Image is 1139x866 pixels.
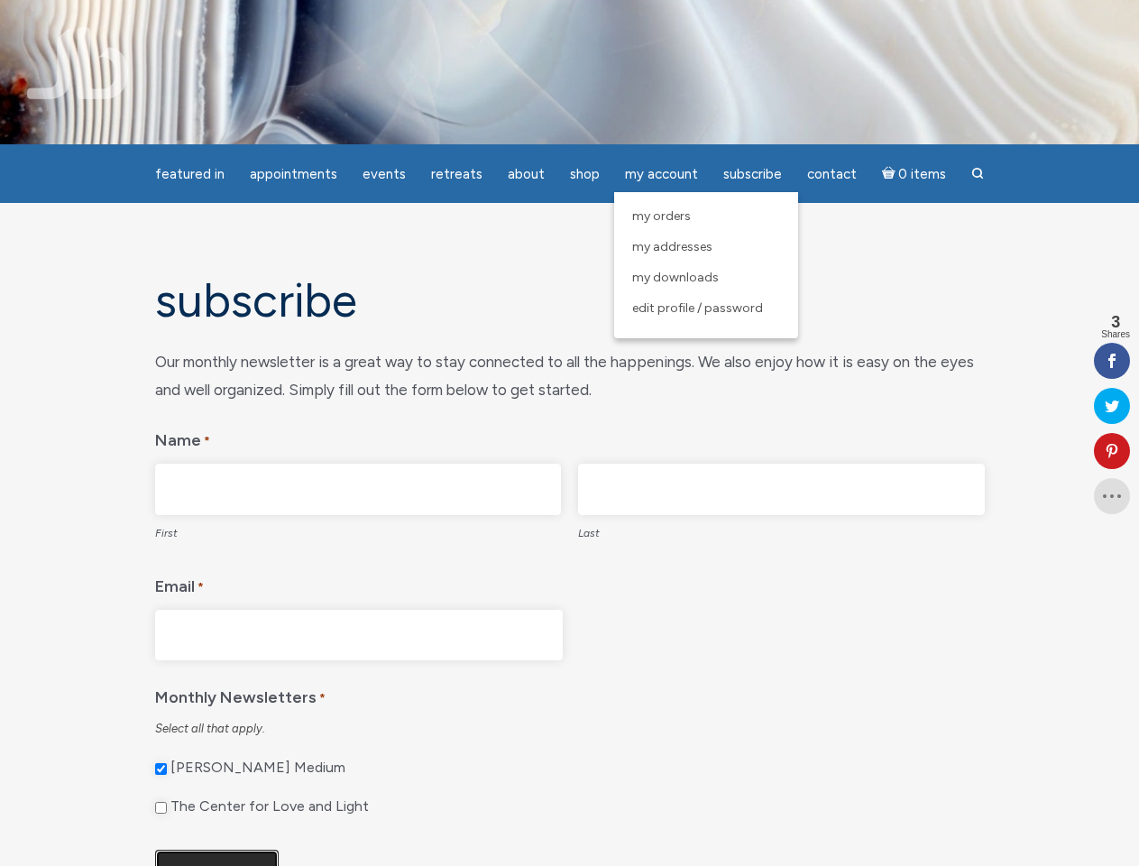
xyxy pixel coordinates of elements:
[155,348,985,403] div: Our monthly newsletter is a great way to stay connected to all the happenings. We also enjoy how ...
[352,157,417,192] a: Events
[632,239,712,254] span: My Addresses
[250,166,337,182] span: Appointments
[632,208,691,224] span: My Orders
[796,157,868,192] a: Contact
[623,201,789,232] a: My Orders
[155,675,985,714] legend: Monthly Newsletters
[431,166,482,182] span: Retreats
[623,293,789,324] a: Edit Profile / Password
[570,166,600,182] span: Shop
[497,157,556,192] a: About
[871,155,958,192] a: Cart0 items
[623,263,789,293] a: My Downloads
[723,166,782,182] span: Subscribe
[155,564,204,603] label: Email
[239,157,348,192] a: Appointments
[155,515,562,548] label: First
[632,300,763,316] span: Edit Profile / Password
[623,232,789,263] a: My Addresses
[1101,314,1130,330] span: 3
[625,166,698,182] span: My Account
[155,418,985,456] legend: Name
[1101,330,1130,339] span: Shares
[27,27,129,99] img: Jamie Butler. The Everyday Medium
[170,759,345,778] label: [PERSON_NAME] Medium
[363,166,406,182] span: Events
[898,168,946,181] span: 0 items
[882,166,899,182] i: Cart
[632,270,719,285] span: My Downloads
[155,166,225,182] span: featured in
[807,166,857,182] span: Contact
[578,515,985,548] label: Last
[155,721,985,737] div: Select all that apply.
[170,797,369,816] label: The Center for Love and Light
[508,166,545,182] span: About
[559,157,611,192] a: Shop
[144,157,235,192] a: featured in
[614,157,709,192] a: My Account
[420,157,493,192] a: Retreats
[155,275,985,327] h1: Subscribe
[712,157,793,192] a: Subscribe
